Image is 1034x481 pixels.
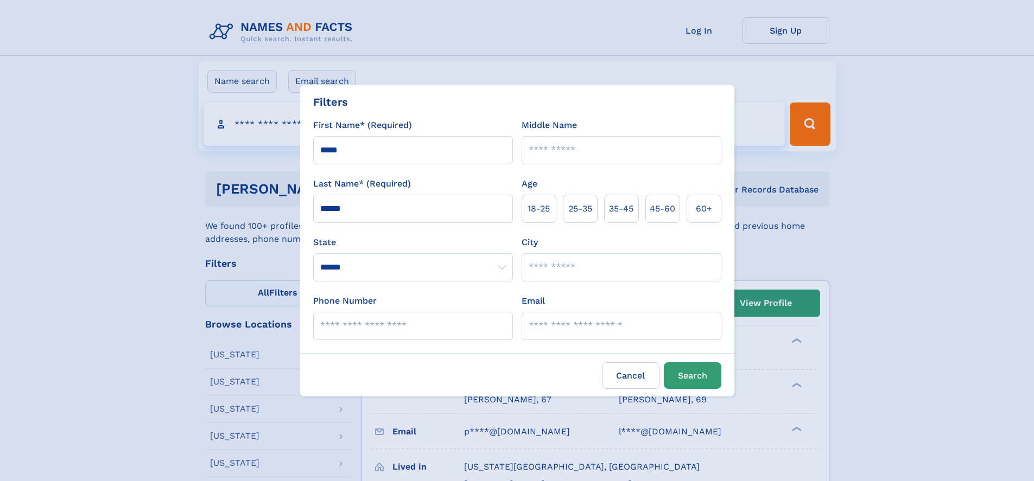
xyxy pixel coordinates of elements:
[313,294,377,307] label: Phone Number
[528,202,550,215] span: 18‑25
[650,202,675,215] span: 45‑60
[522,236,538,249] label: City
[313,119,412,132] label: First Name* (Required)
[568,202,592,215] span: 25‑35
[664,362,721,389] button: Search
[313,94,348,110] div: Filters
[522,119,577,132] label: Middle Name
[313,177,411,190] label: Last Name* (Required)
[696,202,712,215] span: 60+
[602,362,659,389] label: Cancel
[522,177,537,190] label: Age
[609,202,633,215] span: 35‑45
[313,236,513,249] label: State
[522,294,545,307] label: Email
